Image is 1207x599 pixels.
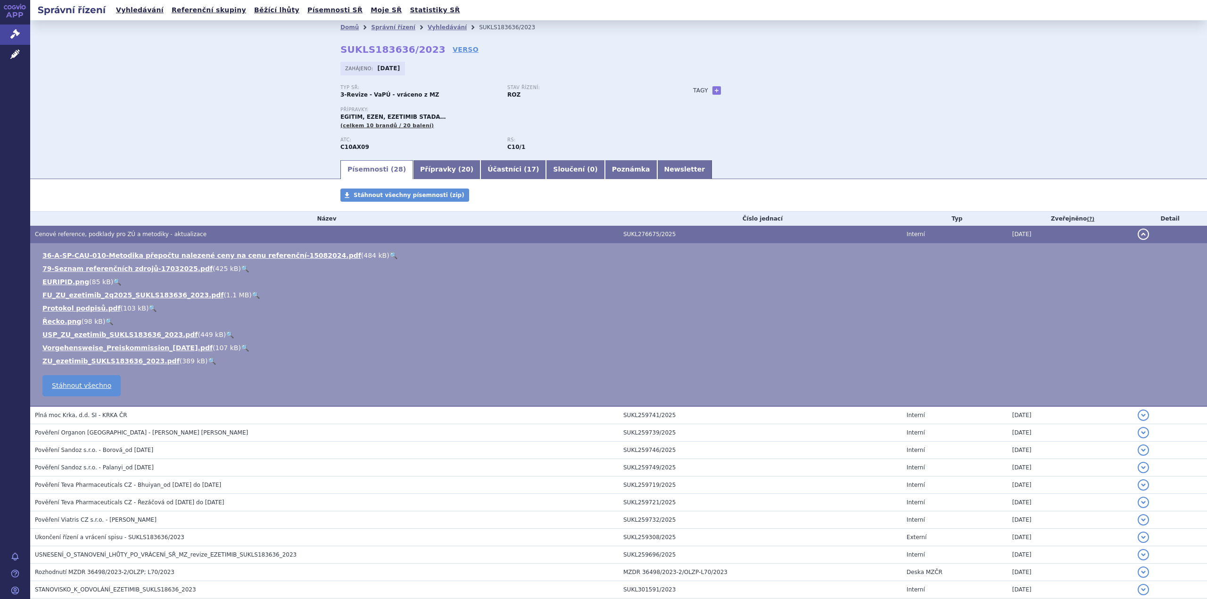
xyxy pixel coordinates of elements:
[208,357,216,365] a: 🔍
[1008,546,1133,564] td: [DATE]
[907,517,925,523] span: Interní
[507,137,665,143] p: RS:
[42,277,1198,287] li: ( )
[42,318,81,325] a: Řecko.png
[42,375,121,396] a: Stáhnout všechno
[42,304,1198,313] li: ( )
[461,165,470,173] span: 20
[693,85,708,96] h3: Tagy
[169,4,249,16] a: Referenční skupiny
[149,304,157,312] a: 🔍
[251,4,302,16] a: Běžící lhůty
[507,144,525,150] strong: ezetimib
[389,252,397,259] a: 🔍
[605,160,657,179] a: Poznámka
[1138,532,1149,543] button: detail
[42,264,1198,273] li: ( )
[35,447,153,453] span: Pověření Sandoz s.r.o. - Borová_od 16.10.2024
[340,123,434,129] span: (celkem 10 brandů / 20 balení)
[1087,216,1094,222] abbr: (?)
[507,91,521,98] strong: ROZ
[113,278,121,286] a: 🔍
[407,4,463,16] a: Statistiky SŘ
[226,331,234,338] a: 🔍
[1138,566,1149,578] button: detail
[619,424,902,442] td: SUKL259739/2025
[1008,511,1133,529] td: [DATE]
[907,482,925,488] span: Interní
[619,406,902,424] td: SUKL259741/2025
[1008,494,1133,511] td: [DATE]
[42,265,213,272] a: 79-Seznam referenčních zdrojů-17032025.pdf
[1008,581,1133,599] td: [DATE]
[1138,427,1149,438] button: detail
[1133,212,1207,226] th: Detail
[619,546,902,564] td: SUKL259696/2025
[907,464,925,471] span: Interní
[35,412,127,418] span: Plná moc Krka, d.d. SI - KRKA ČR
[35,517,157,523] span: Pověření Viatris CZ s.r.o. - Nedvěd
[42,356,1198,366] li: ( )
[1008,459,1133,476] td: [DATE]
[907,412,925,418] span: Interní
[105,318,113,325] a: 🔍
[42,252,361,259] a: 36-A-SP-CAU-010-Metodika přepočtu nalezené ceny na cenu referenční-15082024.pdf
[226,291,249,299] span: 1.1 MB
[1138,479,1149,491] button: detail
[657,160,712,179] a: Newsletter
[340,24,359,31] a: Domů
[42,278,89,286] a: EURIPID.png
[619,529,902,546] td: SUKL259308/2025
[354,192,464,198] span: Stáhnout všechny písemnosti (zip)
[92,278,111,286] span: 85 kB
[42,317,1198,326] li: ( )
[712,86,721,95] a: +
[340,160,413,179] a: Písemnosti (28)
[413,160,480,179] a: Přípravky (20)
[480,160,546,179] a: Účastníci (17)
[507,85,665,90] p: Stav řízení:
[453,45,479,54] a: VERSO
[35,586,196,593] span: STANOVISKO_K_ODVOLÁNÍ_EZETIMIB_SUKLS18636_2023
[907,447,925,453] span: Interní
[619,442,902,459] td: SUKL259746/2025
[371,24,415,31] a: Správní řízení
[340,107,674,113] p: Přípravky:
[907,499,925,506] span: Interní
[42,291,223,299] a: FU_ZU_ezetimib_2q2025_SUKLS183636_2023.pdf
[35,499,224,506] span: Pověření Teva Pharmaceuticals CZ - Řezáčová od 11.12.2023 do 31.12.2025
[902,212,1008,226] th: Typ
[35,551,297,558] span: USNESENÍ_O_STANOVENÍ_LHŮTY_PO_VRÁCENÍ_SŘ_MZ_revize_EZETIMIB_SUKLS183636_2023
[42,357,180,365] a: ZU_ezetimib_SUKLS183636_2023.pdf
[35,534,184,541] span: Ukončení řízení a vrácení spisu - SUKLS183636/2023
[1008,442,1133,459] td: [DATE]
[527,165,536,173] span: 17
[200,331,223,338] span: 449 kB
[590,165,595,173] span: 0
[1008,406,1133,424] td: [DATE]
[1008,476,1133,494] td: [DATE]
[35,231,207,238] span: Cenové reference, podklady pro ZÚ a metodiky - aktualizace
[42,331,198,338] a: USP_ZU_ezetimib_SUKLS183636_2023.pdf
[340,144,369,150] strong: EZETIMIB
[907,586,925,593] span: Interní
[42,344,213,352] a: Vorgehensweise_Preiskommission_[DATE].pdf
[340,44,446,55] strong: SUKLS183636/2023
[378,65,400,72] strong: [DATE]
[1138,410,1149,421] button: detail
[182,357,205,365] span: 389 kB
[340,137,498,143] p: ATC:
[345,65,375,72] span: Zahájeno:
[428,24,467,31] a: Vyhledávání
[1008,529,1133,546] td: [DATE]
[340,85,498,90] p: Typ SŘ:
[215,265,239,272] span: 425 kB
[1138,229,1149,240] button: detail
[42,251,1198,260] li: ( )
[907,551,925,558] span: Interní
[340,91,439,98] strong: 3-Revize - VaPÚ - vráceno z MZ
[907,569,942,575] span: Deska MZČR
[479,20,547,34] li: SUKLS183636/2023
[84,318,103,325] span: 98 kB
[252,291,260,299] a: 🔍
